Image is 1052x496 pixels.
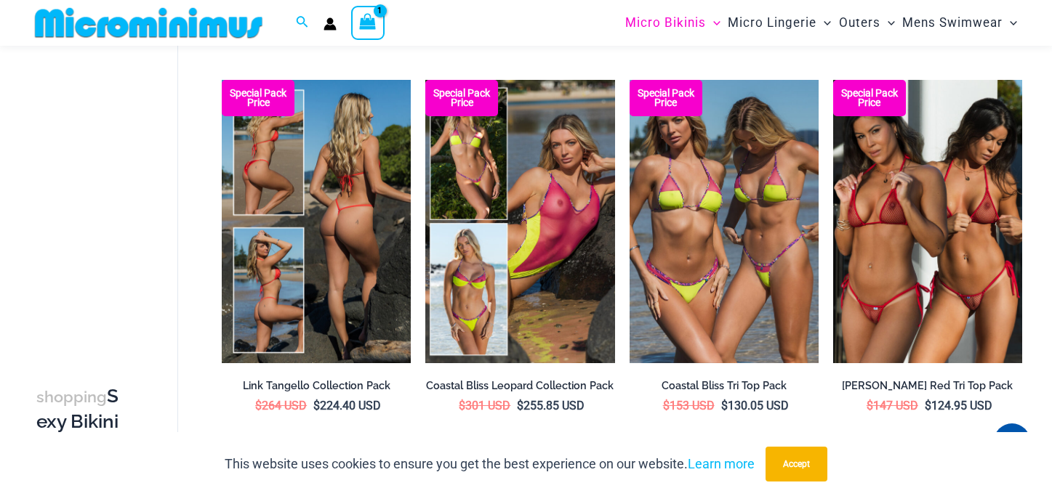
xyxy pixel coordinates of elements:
[459,399,510,412] bdi: 301 USD
[630,379,819,393] h2: Coastal Bliss Tri Top Pack
[222,80,411,363] a: Collection Pack Collection Pack BCollection Pack B
[688,456,755,471] a: Learn more
[721,399,728,412] span: $
[721,399,789,412] bdi: 130.05 USD
[925,399,931,412] span: $
[517,399,585,412] bdi: 255.85 USD
[816,4,831,41] span: Menu Toggle
[425,89,498,107] b: Special Pack Price
[833,379,1022,398] a: [PERSON_NAME] Red Tri Top Pack
[630,89,702,107] b: Special Pack Price
[902,4,1003,41] span: Mens Swimwear
[867,399,873,412] span: $
[663,399,670,412] span: $
[622,4,724,41] a: Micro BikinisMenu ToggleMenu Toggle
[766,447,827,481] button: Accept
[706,4,720,41] span: Menu Toggle
[867,399,918,412] bdi: 147 USD
[36,49,167,339] iframe: TrustedSite Certified
[255,399,307,412] bdi: 264 USD
[313,399,381,412] bdi: 224.40 USD
[313,399,320,412] span: $
[222,80,411,363] img: Collection Pack B
[425,80,614,363] a: Coastal Bliss Leopard Sunset Collection Pack C Coastal Bliss Leopard Sunset Collection Pack BCoas...
[255,399,262,412] span: $
[663,399,715,412] bdi: 153 USD
[1003,4,1017,41] span: Menu Toggle
[833,379,1022,393] h2: [PERSON_NAME] Red Tri Top Pack
[425,80,614,363] img: Coastal Bliss Leopard Sunset Collection Pack C
[36,384,127,458] h3: Sexy Bikini Sets
[225,453,755,475] p: This website uses cookies to ensure you get the best experience on our website.
[839,4,880,41] span: Outers
[630,80,819,363] a: Coastal Bliss Leopard Sunset Tri Top Pack Coastal Bliss Leopard Sunset Tri Top Pack BCoastal Blis...
[296,14,309,32] a: Search icon link
[728,4,816,41] span: Micro Lingerie
[833,80,1022,363] a: Summer Storm Red Tri Top Pack F Summer Storm Red Tri Top Pack BSummer Storm Red Tri Top Pack B
[835,4,899,41] a: OutersMenu ToggleMenu Toggle
[222,89,294,107] b: Special Pack Price
[925,399,992,412] bdi: 124.95 USD
[29,7,268,39] img: MM SHOP LOGO FLAT
[880,4,895,41] span: Menu Toggle
[899,4,1021,41] a: Mens SwimwearMenu ToggleMenu Toggle
[222,379,411,398] a: Link Tangello Collection Pack
[517,399,523,412] span: $
[222,379,411,393] h2: Link Tangello Collection Pack
[724,4,835,41] a: Micro LingerieMenu ToggleMenu Toggle
[630,80,819,363] img: Coastal Bliss Leopard Sunset Tri Top Pack
[625,4,706,41] span: Micro Bikinis
[833,80,1022,363] img: Summer Storm Red Tri Top Pack F
[351,6,385,39] a: View Shopping Cart, 1 items
[630,379,819,398] a: Coastal Bliss Tri Top Pack
[36,388,107,406] span: shopping
[833,89,906,107] b: Special Pack Price
[425,379,614,393] h2: Coastal Bliss Leopard Collection Pack
[459,399,465,412] span: $
[324,17,337,31] a: Account icon link
[425,379,614,398] a: Coastal Bliss Leopard Collection Pack
[619,2,1023,44] nav: Site Navigation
